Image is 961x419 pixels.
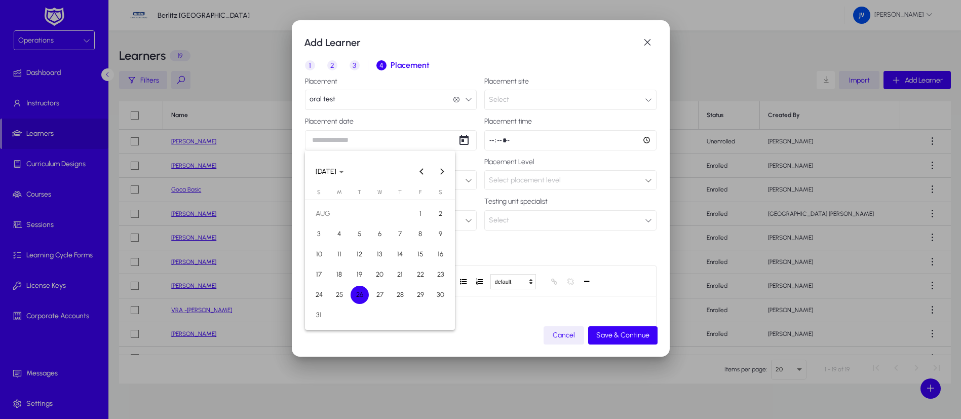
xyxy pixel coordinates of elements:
span: F [419,189,421,196]
span: [DATE] [316,167,336,176]
span: W [377,189,382,196]
span: 16 [432,245,450,263]
td: AUG [309,204,410,224]
span: T [398,189,402,196]
button: Aug 7, 2025 [390,224,410,244]
button: Next month [432,162,452,182]
span: S [439,189,442,196]
span: 9 [432,225,450,243]
span: 12 [351,245,369,263]
span: T [358,189,361,196]
button: Aug 19, 2025 [350,264,370,285]
button: Aug 1, 2025 [410,204,431,224]
span: 24 [310,286,328,304]
button: Aug 14, 2025 [390,244,410,264]
button: Aug 29, 2025 [410,285,431,305]
span: 19 [351,265,369,284]
span: 18 [330,265,349,284]
span: 30 [432,286,450,304]
button: Aug 16, 2025 [431,244,451,264]
button: Aug 15, 2025 [410,244,431,264]
button: Aug 12, 2025 [350,244,370,264]
span: 8 [411,225,430,243]
button: Aug 10, 2025 [309,244,329,264]
button: Aug 27, 2025 [370,285,390,305]
span: 15 [411,245,430,263]
span: 28 [391,286,409,304]
span: 21 [391,265,409,284]
span: 1 [411,205,430,223]
span: 22 [411,265,430,284]
button: Aug 18, 2025 [329,264,350,285]
span: 2 [432,205,450,223]
button: Aug 3, 2025 [309,224,329,244]
span: 10 [310,245,328,263]
button: Aug 25, 2025 [329,285,350,305]
span: 17 [310,265,328,284]
span: 3 [310,225,328,243]
button: Choose month and year [312,163,348,181]
span: M [337,189,342,196]
span: 6 [371,225,389,243]
button: Aug 8, 2025 [410,224,431,244]
span: 29 [411,286,430,304]
button: Previous month [411,162,432,182]
button: Aug 13, 2025 [370,244,390,264]
span: 14 [391,245,409,263]
button: Aug 23, 2025 [431,264,451,285]
span: 13 [371,245,389,263]
span: 20 [371,265,389,284]
button: Aug 6, 2025 [370,224,390,244]
button: Aug 4, 2025 [329,224,350,244]
span: 31 [310,306,328,324]
button: Aug 24, 2025 [309,285,329,305]
button: Aug 17, 2025 [309,264,329,285]
span: 7 [391,225,409,243]
span: 11 [330,245,349,263]
button: Aug 5, 2025 [350,224,370,244]
button: Aug 31, 2025 [309,305,329,325]
button: Aug 26, 2025 [350,285,370,305]
span: 27 [371,286,389,304]
button: Aug 9, 2025 [431,224,451,244]
button: Aug 2, 2025 [431,204,451,224]
span: 4 [330,225,349,243]
button: Aug 28, 2025 [390,285,410,305]
button: Aug 30, 2025 [431,285,451,305]
button: Aug 20, 2025 [370,264,390,285]
span: 26 [351,286,369,304]
button: Aug 21, 2025 [390,264,410,285]
span: S [317,189,321,196]
button: Aug 11, 2025 [329,244,350,264]
span: 25 [330,286,349,304]
button: Aug 22, 2025 [410,264,431,285]
span: 5 [351,225,369,243]
span: 23 [432,265,450,284]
